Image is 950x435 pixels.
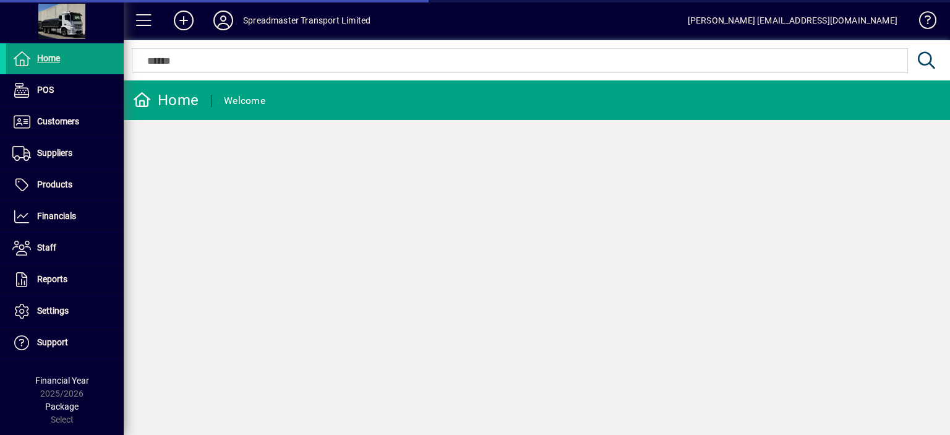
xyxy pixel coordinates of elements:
[6,106,124,137] a: Customers
[6,170,124,200] a: Products
[37,53,60,63] span: Home
[6,296,124,327] a: Settings
[6,138,124,169] a: Suppliers
[37,85,54,95] span: POS
[688,11,897,30] div: [PERSON_NAME] [EMAIL_ADDRESS][DOMAIN_NAME]
[37,274,67,284] span: Reports
[133,90,199,110] div: Home
[6,327,124,358] a: Support
[203,9,243,32] button: Profile
[37,179,72,189] span: Products
[224,91,265,111] div: Welcome
[164,9,203,32] button: Add
[37,116,79,126] span: Customers
[243,11,370,30] div: Spreadmaster Transport Limited
[6,264,124,295] a: Reports
[37,306,69,316] span: Settings
[45,402,79,411] span: Package
[910,2,935,43] a: Knowledge Base
[37,243,56,252] span: Staff
[6,201,124,232] a: Financials
[37,148,72,158] span: Suppliers
[37,211,76,221] span: Financials
[35,376,89,385] span: Financial Year
[37,337,68,347] span: Support
[6,233,124,264] a: Staff
[6,75,124,106] a: POS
